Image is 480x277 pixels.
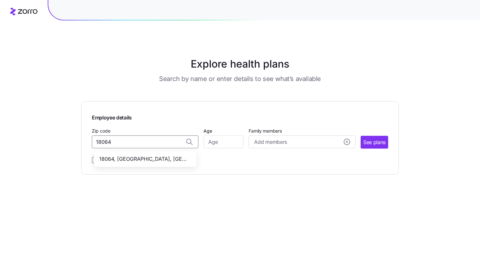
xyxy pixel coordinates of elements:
[92,135,198,148] input: Zip code
[204,127,212,134] label: Age
[254,138,287,146] span: Add members
[92,127,110,134] label: Zip code
[99,155,189,163] span: 18064, [GEOGRAPHIC_DATA], [GEOGRAPHIC_DATA]
[363,138,386,146] span: See plans
[159,74,321,83] h3: Search by name or enter details to see what’s available
[344,139,350,145] svg: add icon
[361,136,388,149] button: See plans
[204,135,244,148] input: Age
[97,56,383,72] h1: Explore health plans
[92,112,388,122] span: Employee details
[249,128,355,134] span: Family members
[249,135,355,148] button: Add membersadd icon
